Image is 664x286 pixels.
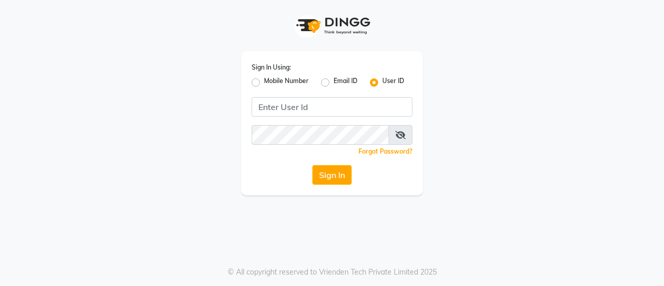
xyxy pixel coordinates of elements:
label: Email ID [334,76,357,89]
input: Username [252,125,389,145]
img: logo1.svg [290,10,374,41]
input: Username [252,97,412,117]
a: Forgot Password? [358,147,412,155]
label: Mobile Number [264,76,309,89]
button: Sign In [312,165,352,185]
label: User ID [382,76,404,89]
label: Sign In Using: [252,63,291,72]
